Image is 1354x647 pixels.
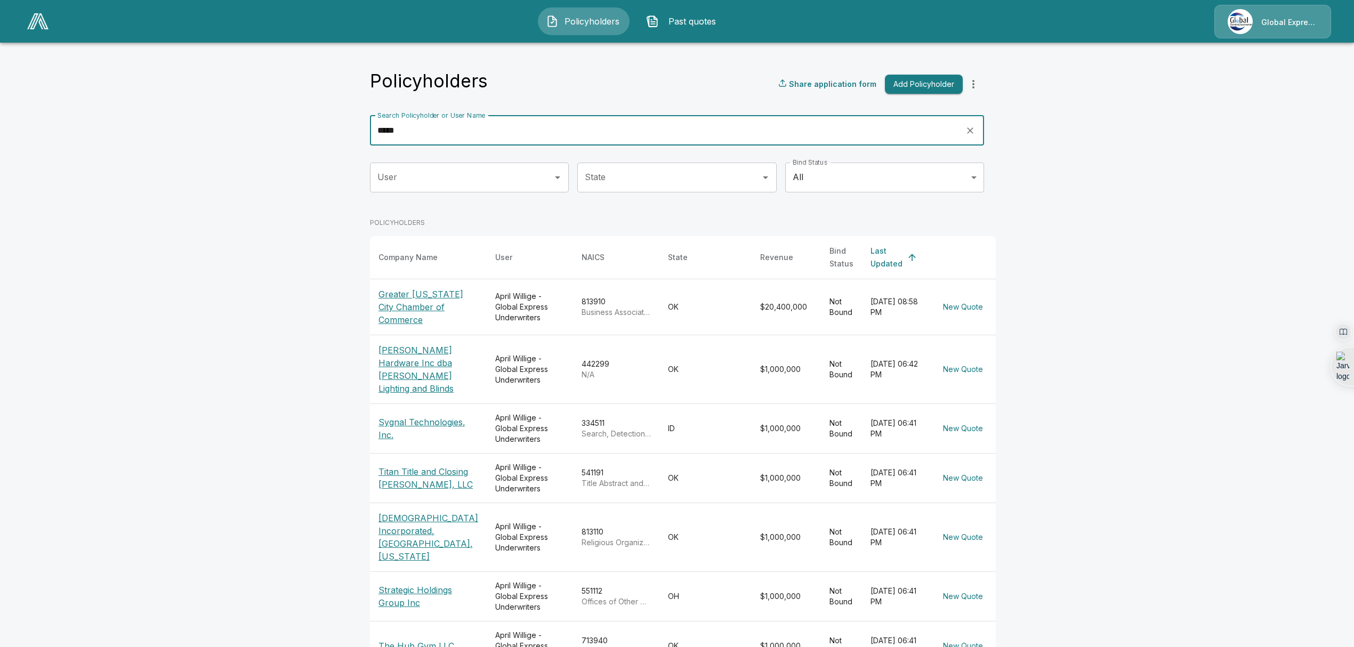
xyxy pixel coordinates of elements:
p: Business Associations [582,307,651,318]
td: $20,400,000 [752,279,821,335]
th: Bind Status [821,236,862,279]
div: Last Updated [871,245,902,270]
div: 442299 [582,359,651,380]
span: Policyholders [563,15,622,28]
img: Policyholders Icon [546,15,559,28]
p: Strategic Holdings Group Inc [378,584,478,609]
button: clear search [962,123,978,139]
td: OK [659,279,752,335]
p: Offices of Other Holding Companies [582,596,651,607]
button: New Quote [939,297,987,317]
td: Not Bound [821,403,862,453]
td: ID [659,403,752,453]
td: [DATE] 06:41 PM [862,503,930,571]
div: Revenue [760,251,793,264]
td: OH [659,571,752,621]
td: Not Bound [821,503,862,571]
p: Religious Organizations [582,537,651,548]
label: Search Policyholder or User Name [377,111,485,120]
td: [DATE] 06:42 PM [862,335,930,403]
td: Not Bound [821,335,862,403]
p: POLICYHOLDERS [370,218,996,228]
p: Share application form [789,78,876,90]
div: April Willige - Global Express Underwriters [495,521,565,553]
div: April Willige - Global Express Underwriters [495,462,565,494]
button: Open [550,170,565,185]
button: Past quotes IconPast quotes [638,7,730,35]
td: $1,000,000 [752,503,821,571]
button: New Quote [939,528,987,547]
td: $1,000,000 [752,571,821,621]
div: 813110 [582,527,651,548]
p: Global Express Underwriters [1261,17,1318,28]
p: Greater [US_STATE] City Chamber of Commerce [378,288,478,326]
button: New Quote [939,360,987,379]
img: Past quotes Icon [646,15,659,28]
td: [DATE] 06:41 PM [862,453,930,503]
img: AA Logo [27,13,49,29]
button: Open [758,170,773,185]
td: $1,000,000 [752,335,821,403]
h4: Policyholders [370,70,488,92]
td: Not Bound [821,453,862,503]
div: 551112 [582,586,651,607]
div: April Willige - Global Express Underwriters [495,413,565,444]
td: OK [659,335,752,403]
td: $1,000,000 [752,403,821,453]
div: 334511 [582,418,651,439]
div: April Willige - Global Express Underwriters [495,580,565,612]
p: Search, Detection, Navigation, Guidance, Aeronautical, and Nautical System and Instrument Manufac... [582,428,651,439]
div: April Willige - Global Express Underwriters [495,353,565,385]
p: Sygnal Technologies, Inc. [378,416,478,441]
img: Agency Icon [1228,9,1253,34]
p: Titan Title and Closing [PERSON_NAME], LLC [378,465,478,491]
div: 541191 [582,467,651,489]
div: Company Name [378,251,438,264]
a: Add Policyholder [881,75,963,94]
p: Title Abstract and Settlement Offices [582,478,651,489]
p: [PERSON_NAME] Hardware Inc dba [PERSON_NAME] Lighting and Blinds [378,344,478,395]
td: OK [659,453,752,503]
div: 813910 [582,296,651,318]
td: [DATE] 06:41 PM [862,571,930,621]
div: April Willige - Global Express Underwriters [495,291,565,323]
td: Not Bound [821,279,862,335]
div: State [668,251,688,264]
div: NAICS [582,251,605,264]
td: $1,000,000 [752,453,821,503]
a: Agency IconGlobal Express Underwriters [1214,5,1331,38]
p: N/A [582,369,651,380]
td: OK [659,503,752,571]
td: Not Bound [821,571,862,621]
td: [DATE] 08:58 PM [862,279,930,335]
button: Add Policyholder [885,75,963,94]
p: [DEMOGRAPHIC_DATA] Incorporated, [GEOGRAPHIC_DATA], [US_STATE] [378,512,478,563]
div: User [495,251,512,264]
div: All [785,163,984,192]
span: Past quotes [663,15,722,28]
td: [DATE] 06:41 PM [862,403,930,453]
button: New Quote [939,419,987,439]
button: more [963,74,984,95]
button: New Quote [939,587,987,606]
label: Bind Status [793,158,827,167]
button: Policyholders IconPolicyholders [538,7,630,35]
button: New Quote [939,468,987,488]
